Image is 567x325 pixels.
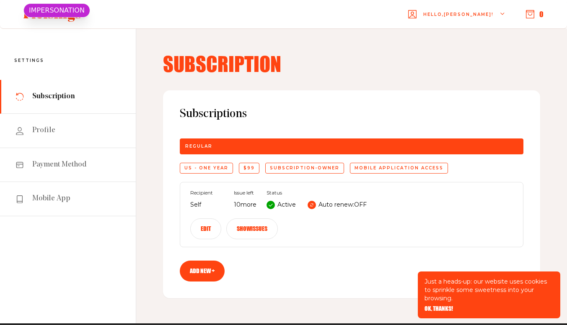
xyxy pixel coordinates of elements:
[350,163,448,174] div: Mobile application access
[32,92,75,102] span: Subscription
[190,218,221,239] button: Edit
[318,200,367,210] p: Auto renew: OFF
[180,138,523,154] div: Regular
[190,190,224,196] span: Recipient
[190,200,224,210] p: Self
[526,10,544,19] button: 0
[234,190,256,196] span: Issue left
[226,218,278,239] button: Showissues
[163,54,540,74] h4: Subscription
[425,277,554,302] p: Just a heads-up: our website uses cookies to sprinkle some sweetness into your browsing.
[277,200,296,210] p: Active
[180,261,225,281] a: Add new +
[267,190,367,196] span: Status
[234,200,256,210] p: 10 more
[265,163,344,174] div: subscription-owner
[425,306,453,312] button: OK, THANKS!
[32,194,70,204] span: Mobile App
[32,160,87,170] span: Payment Method
[239,163,259,174] div: $99
[180,163,233,174] div: US - One Year
[32,125,55,136] span: Profile
[180,107,523,122] span: Subscriptions
[23,3,90,18] div: IMPERSONATION
[423,11,494,31] span: Hello, [PERSON_NAME] !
